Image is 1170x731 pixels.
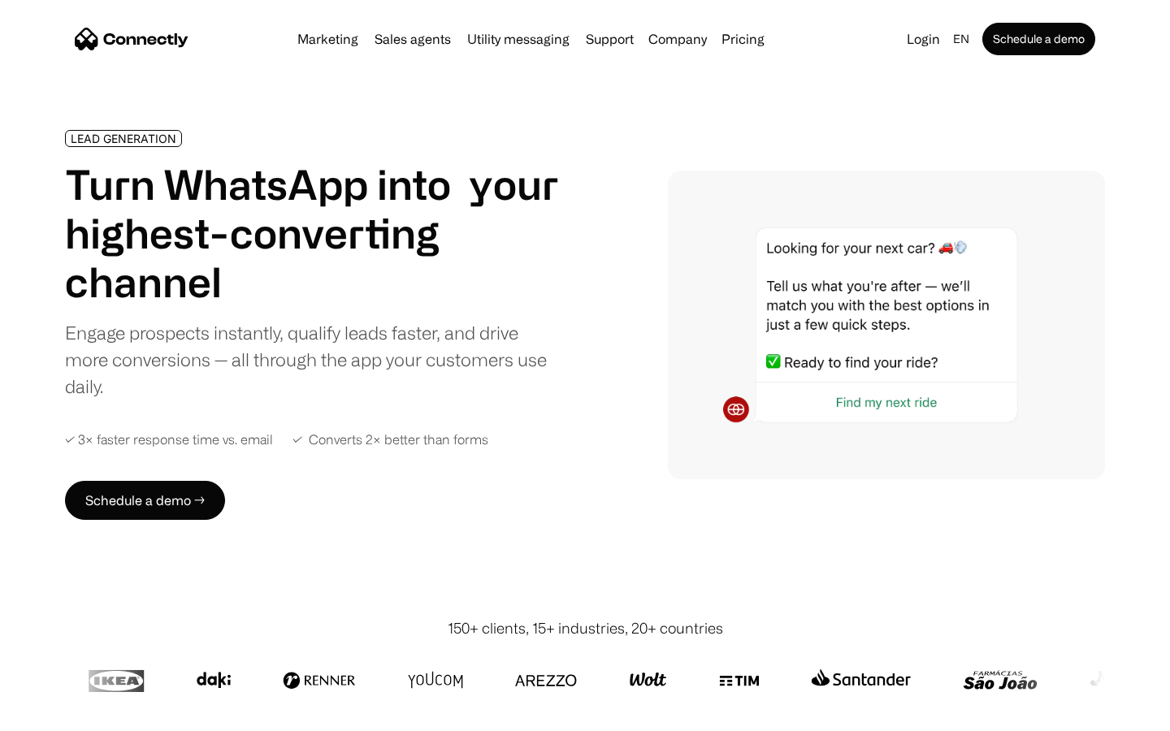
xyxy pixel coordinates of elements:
[75,27,188,51] a: home
[648,28,707,50] div: Company
[16,701,97,725] aside: Language selected: English
[448,617,723,639] div: 150+ clients, 15+ industries, 20+ countries
[65,432,273,448] div: ✓ 3× faster response time vs. email
[461,32,576,45] a: Utility messaging
[291,32,365,45] a: Marketing
[715,32,771,45] a: Pricing
[368,32,457,45] a: Sales agents
[579,32,640,45] a: Support
[65,160,559,306] h1: Turn WhatsApp into your highest-converting channel
[982,23,1095,55] a: Schedule a demo
[643,28,712,50] div: Company
[71,132,176,145] div: LEAD GENERATION
[953,28,969,50] div: en
[292,432,488,448] div: ✓ Converts 2× better than forms
[32,703,97,725] ul: Language list
[900,28,947,50] a: Login
[65,481,225,520] a: Schedule a demo →
[947,28,979,50] div: en
[65,319,559,400] div: Engage prospects instantly, qualify leads faster, and drive more conversions — all through the ap...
